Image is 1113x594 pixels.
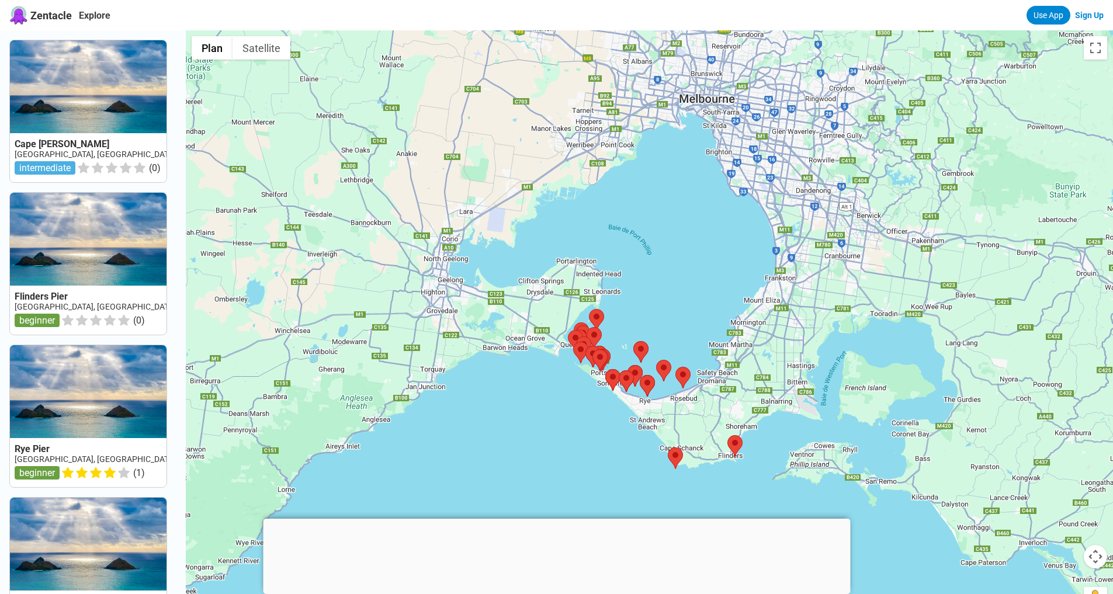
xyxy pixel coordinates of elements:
button: Passer en plein écran [1084,36,1107,60]
a: Explore [79,10,110,21]
button: Commandes de la caméra de la carte [1084,545,1107,568]
a: Zentacle logoZentacle [9,6,72,25]
button: Afficher un plan de ville [192,36,233,60]
a: Sign Up [1075,11,1104,20]
img: Zentacle logo [9,6,28,25]
a: [GEOGRAPHIC_DATA], [GEOGRAPHIC_DATA], [GEOGRAPHIC_DATA] [15,454,258,464]
a: [GEOGRAPHIC_DATA], [GEOGRAPHIC_DATA], [GEOGRAPHIC_DATA] [15,150,258,159]
span: Zentacle [30,9,72,22]
a: Use App [1027,6,1070,25]
iframe: Advertisement [263,519,850,591]
button: Afficher les images satellite [233,36,290,60]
